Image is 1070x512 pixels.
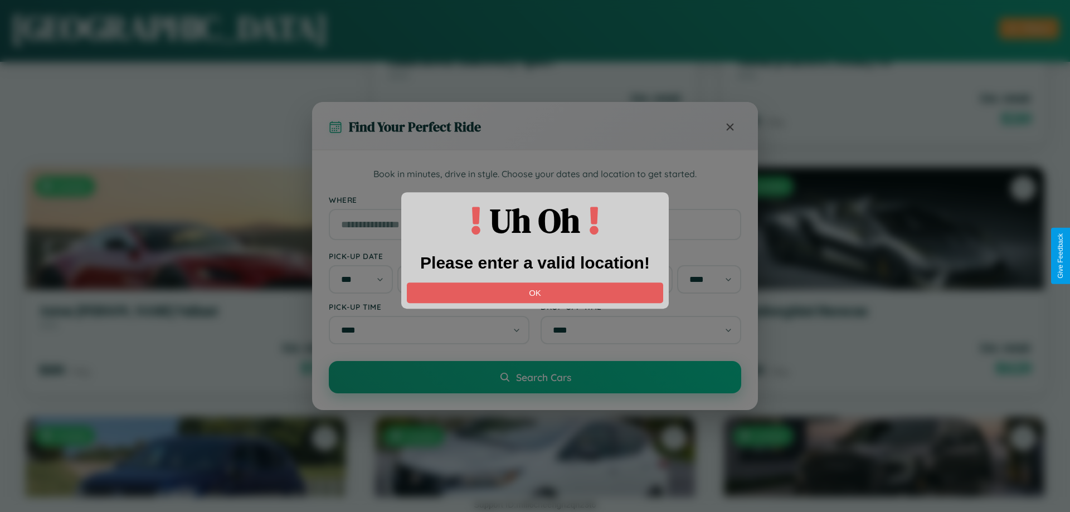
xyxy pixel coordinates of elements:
h3: Find Your Perfect Ride [349,118,481,136]
label: Drop-off Date [541,251,741,261]
label: Where [329,195,741,204]
label: Pick-up Date [329,251,529,261]
p: Book in minutes, drive in style. Choose your dates and location to get started. [329,167,741,182]
span: Search Cars [516,371,571,383]
label: Pick-up Time [329,302,529,311]
label: Drop-off Time [541,302,741,311]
